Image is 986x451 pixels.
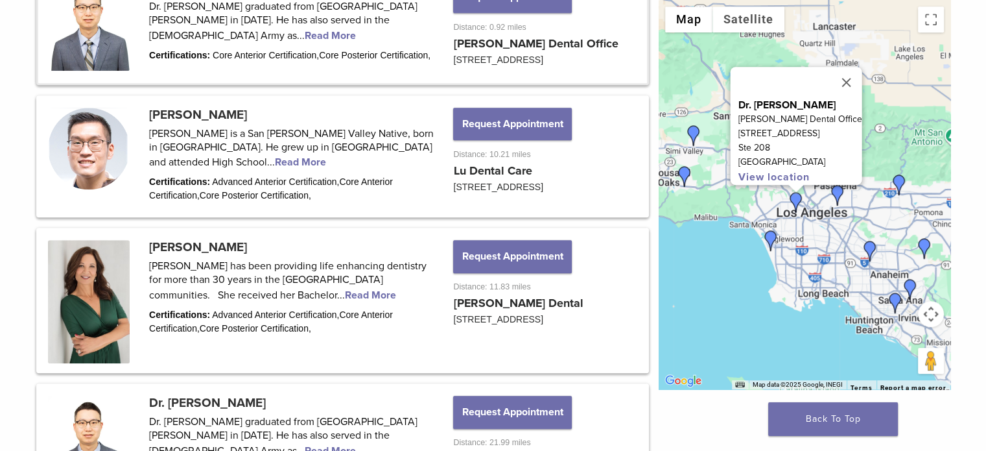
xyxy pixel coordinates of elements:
button: Request Appointment [453,396,571,428]
div: Dr. Joy Helou [889,175,910,195]
p: [PERSON_NAME] Dental Office [738,112,862,127]
button: Request Appointment [453,240,571,273]
p: Ste 208 [738,141,862,155]
div: Dr. Henry Chung [860,241,880,262]
img: Google [662,372,705,389]
a: Open this area in Google Maps (opens a new window) [662,372,705,389]
span: Map data ©2025 Google, INEGI [753,381,843,388]
div: Dr. Benjamin Lu [827,185,848,206]
button: Request Appointment [453,108,571,140]
p: [GEOGRAPHIC_DATA] [738,155,862,169]
button: Keyboard shortcuts [735,380,744,389]
button: Toggle fullscreen view [918,6,944,32]
p: Dr. [PERSON_NAME] [738,98,862,112]
a: View location [738,171,809,184]
div: Dr. Justin Stout [683,125,704,146]
div: Dr. Eddie Kao [900,279,921,300]
button: Show satellite imagery [712,6,784,32]
button: Map camera controls [918,301,944,327]
a: Terms (opens in new tab) [851,384,873,392]
div: Dr. Randy Fong [885,293,906,313]
a: Back To Top [768,402,898,436]
p: [STREET_ADDRESS] [738,127,862,141]
button: Show street map [665,6,712,32]
div: Dr. Henry Chung [786,192,806,213]
div: Dr. Rajeev Prasher [914,238,935,259]
div: Dr. Sandra Calleros [760,230,781,251]
button: Drag Pegman onto the map to open Street View [918,348,944,374]
a: Report a map error [880,384,946,391]
button: Close [830,67,862,98]
div: Dr. Philip Shindler [674,166,695,187]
